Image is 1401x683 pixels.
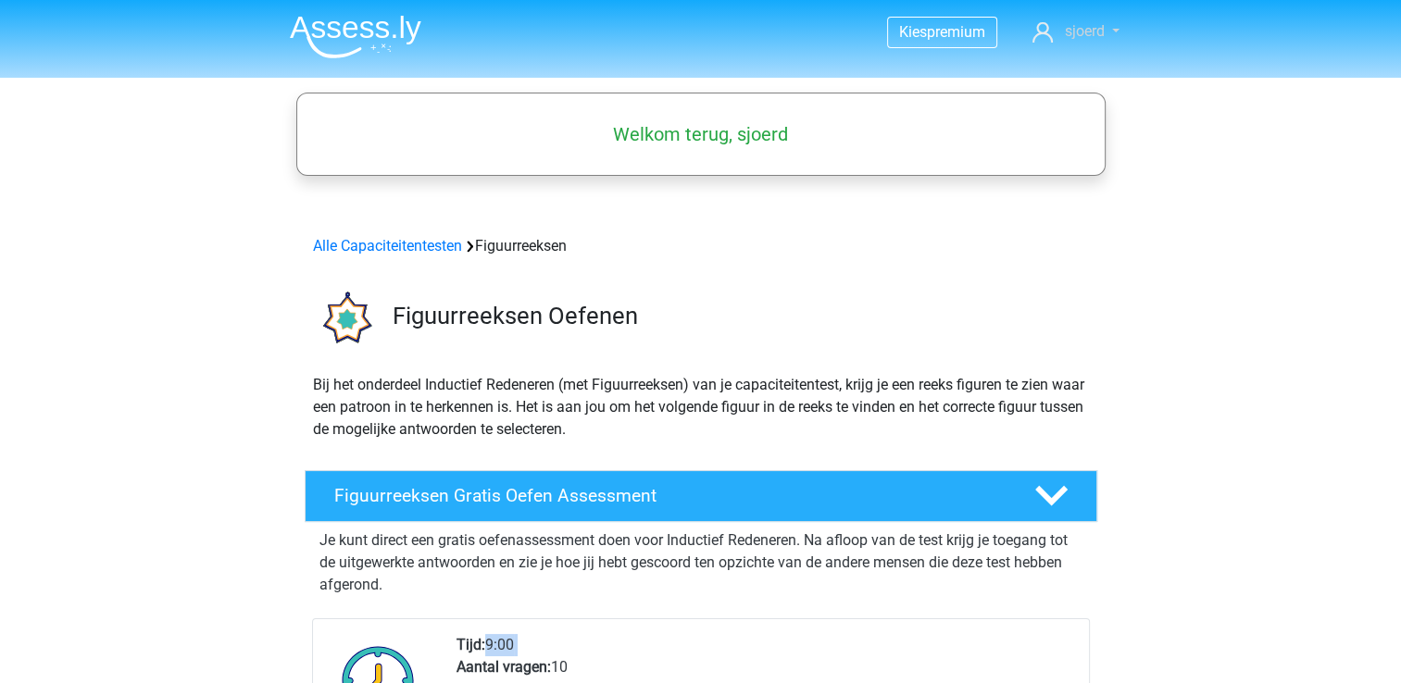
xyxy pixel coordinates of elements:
h3: Figuurreeksen Oefenen [393,302,1082,330]
span: sjoerd [1064,22,1104,40]
b: Tijd: [457,636,485,653]
span: premium [927,23,985,41]
img: Assessly [290,15,421,58]
a: Kiespremium [888,19,996,44]
p: Je kunt direct een gratis oefenassessment doen voor Inductief Redeneren. Na afloop van de test kr... [319,529,1082,596]
h5: Welkom terug, sjoerd [306,123,1096,145]
img: figuurreeksen [306,279,384,358]
a: Figuurreeksen Gratis Oefen Assessment [297,470,1105,522]
b: Aantal vragen: [457,658,551,676]
span: Kies [899,23,927,41]
p: Bij het onderdeel Inductief Redeneren (met Figuurreeksen) van je capaciteitentest, krijg je een r... [313,374,1089,441]
a: sjoerd [1025,20,1126,43]
a: Alle Capaciteitentesten [313,237,462,255]
div: Figuurreeksen [306,235,1096,257]
h4: Figuurreeksen Gratis Oefen Assessment [334,485,1005,506]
